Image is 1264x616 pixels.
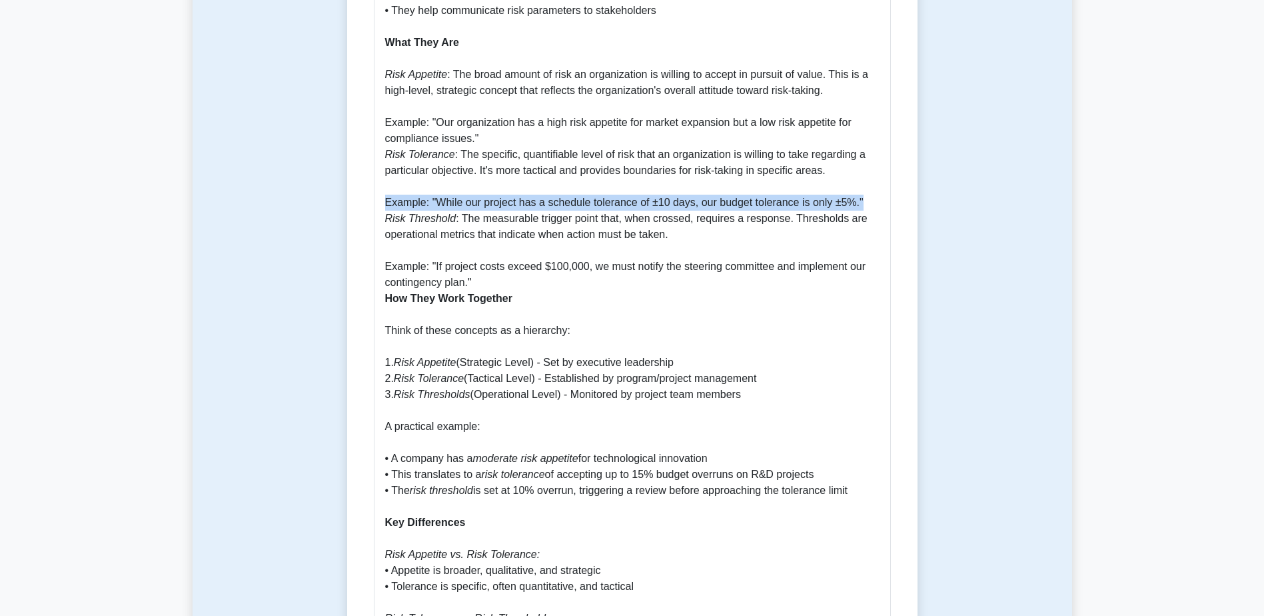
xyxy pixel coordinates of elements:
i: Risk Thresholds [394,389,470,400]
i: Risk Tolerance [385,149,455,160]
b: How They Work Together [385,293,512,304]
i: Risk Appetite [394,357,456,368]
i: Risk Threshold [385,213,456,224]
i: risk threshold [410,485,473,496]
i: Risk Tolerance [394,373,464,384]
i: risk tolerance [481,469,544,480]
i: Risk Appetite [385,69,448,80]
i: Risk Appetite vs. Risk Tolerance: [385,549,540,560]
i: moderate risk appetite [472,453,578,464]
b: Key Differences [385,517,466,528]
b: What They Are [385,37,459,48]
